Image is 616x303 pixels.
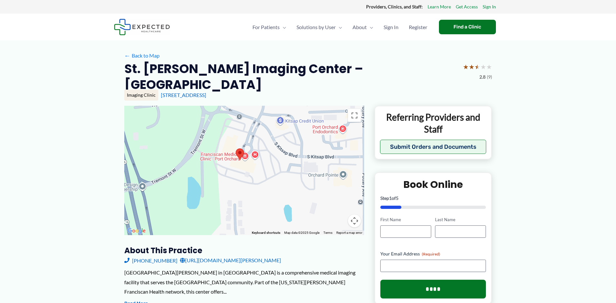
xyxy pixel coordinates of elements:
span: For Patients [252,16,280,38]
span: (9) [487,73,492,81]
h3: About this practice [124,245,364,255]
a: Open this area in Google Maps (opens a new window) [126,227,147,235]
a: Terms (opens in new tab) [323,231,332,234]
label: Your Email Address [380,251,486,257]
span: Map data ©2025 Google [284,231,319,234]
a: Learn More [428,3,451,11]
img: Expected Healthcare Logo - side, dark font, small [114,19,170,35]
nav: Primary Site Navigation [247,16,432,38]
span: ★ [486,61,492,73]
a: For PatientsMenu Toggle [247,16,291,38]
button: Map camera controls [348,214,361,227]
h2: St. [PERSON_NAME] Imaging Center – [GEOGRAPHIC_DATA] [124,61,458,93]
a: Find a Clinic [439,20,496,34]
span: Menu Toggle [280,16,286,38]
a: Get Access [456,3,478,11]
span: Register [409,16,427,38]
span: ★ [469,61,475,73]
label: Last Name [435,217,486,223]
button: Submit Orders and Documents [380,140,487,154]
span: 2.8 [479,73,486,81]
span: Solutions by User [297,16,336,38]
span: 1 [389,195,392,201]
span: ★ [480,61,486,73]
strong: Providers, Clinics, and Staff: [366,4,423,9]
h2: Book Online [380,178,486,191]
span: About [353,16,367,38]
div: [GEOGRAPHIC_DATA][PERSON_NAME] in [GEOGRAPHIC_DATA] is a comprehensive medical imaging facility t... [124,268,364,297]
a: [STREET_ADDRESS] [161,92,206,98]
span: ★ [475,61,480,73]
span: ← [124,52,130,59]
a: Sign In [483,3,496,11]
a: [PHONE_NUMBER] [124,255,177,265]
p: Step of [380,196,486,200]
a: AboutMenu Toggle [347,16,378,38]
label: First Name [380,217,431,223]
span: Menu Toggle [336,16,342,38]
button: Toggle fullscreen view [348,109,361,122]
img: Google [126,227,147,235]
span: Menu Toggle [367,16,373,38]
span: ★ [463,61,469,73]
span: (Required) [422,252,440,256]
span: 5 [396,195,398,201]
a: Sign In [378,16,404,38]
div: Imaging Clinic [124,90,158,101]
span: Sign In [384,16,398,38]
a: ←Back to Map [124,51,160,60]
p: Referring Providers and Staff [380,111,487,135]
a: Report a map error [336,231,362,234]
button: Keyboard shortcuts [252,231,280,235]
a: [URL][DOMAIN_NAME][PERSON_NAME] [180,255,281,265]
a: Solutions by UserMenu Toggle [291,16,347,38]
a: Register [404,16,432,38]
